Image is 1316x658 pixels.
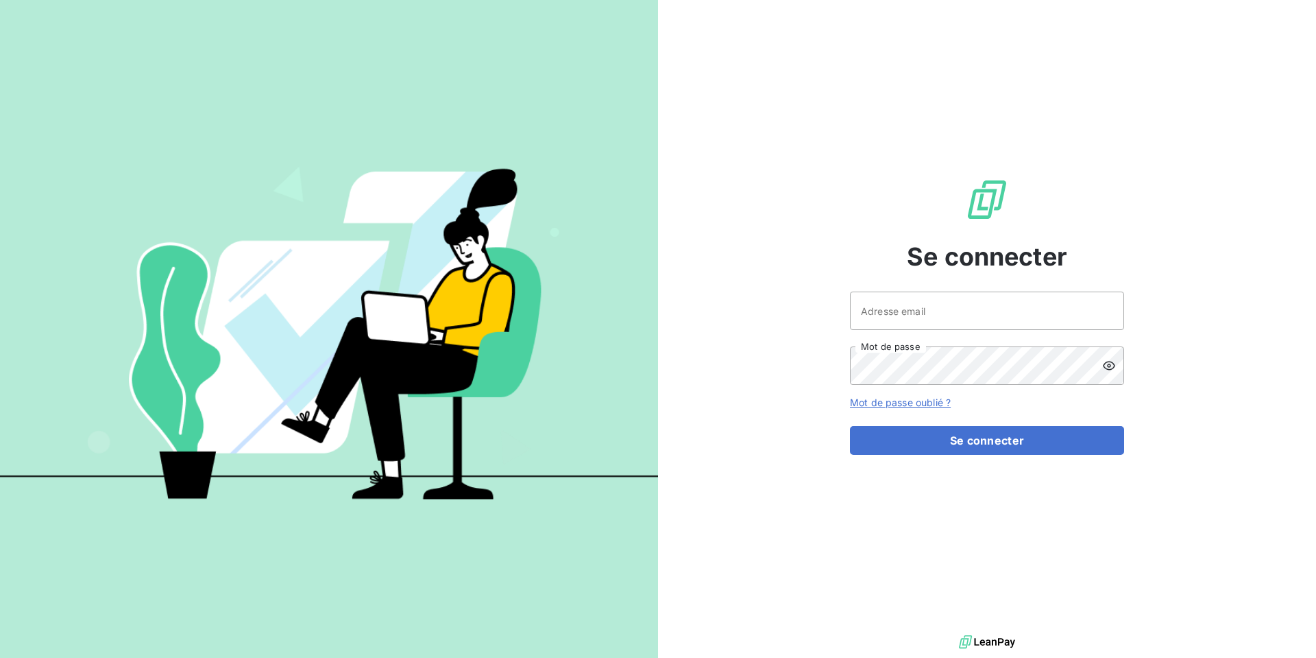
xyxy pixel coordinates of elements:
[959,632,1015,653] img: logo
[850,397,951,408] a: Mot de passe oublié ?
[965,178,1009,222] img: Logo LeanPay
[850,426,1124,455] button: Se connecter
[907,238,1067,275] span: Se connecter
[850,292,1124,330] input: placeholder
